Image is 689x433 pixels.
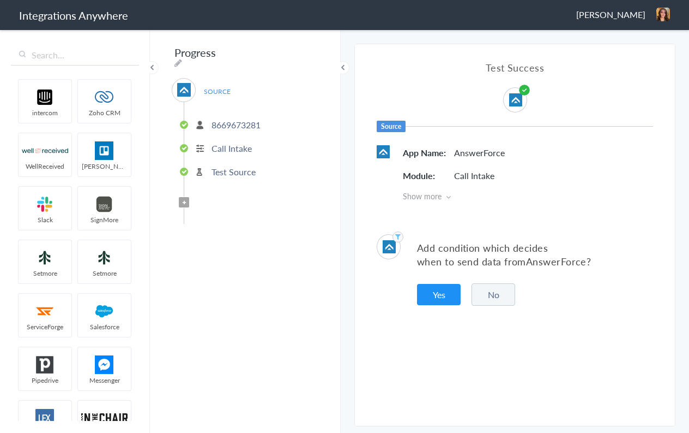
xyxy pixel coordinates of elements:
[81,195,128,213] img: signmore-logo.png
[11,45,139,66] input: Search...
[377,145,390,158] img: af-app-logo.svg
[454,169,494,182] p: Call Intake
[22,195,68,213] img: slack-logo.svg
[22,409,68,428] img: lex-app-logo.svg
[81,141,128,160] img: trello.png
[454,146,505,159] p: AnswerForce
[78,322,131,331] span: Salesforce
[403,169,452,182] h5: Module
[81,302,128,321] img: salesforce-logo.svg
[177,83,191,97] img: af-app-logo.svg
[509,93,522,106] img: af-app-logo.svg
[472,283,515,306] button: No
[81,88,128,106] img: zoho-logo.svg
[403,191,653,201] span: Show more
[78,108,131,117] span: Zoho CRM
[211,142,252,155] p: Call Intake
[576,8,645,21] span: [PERSON_NAME]
[22,141,68,160] img: wr-logo.svg
[22,302,68,321] img: serviceforge-icon.png
[211,165,256,178] p: Test Source
[22,88,68,106] img: intercom-logo.svg
[19,376,71,385] span: Pipedrive
[19,322,71,331] span: ServiceForge
[81,355,128,374] img: FBM.png
[19,8,128,23] h1: Integrations Anywhere
[81,248,128,267] img: setmoreNew.jpg
[22,355,68,374] img: pipedrive.png
[19,162,71,171] span: WellReceived
[19,215,71,224] span: Slack
[78,215,131,224] span: SignMore
[81,409,128,428] img: inch-logo.svg
[377,121,406,132] h6: Source
[19,269,71,278] span: Setmore
[417,284,461,305] button: Yes
[417,241,653,268] p: Add condition which decides when to send data from ?
[211,118,261,131] p: 8669673281
[526,254,587,268] span: AnswerForce
[377,61,653,74] h4: Test Success
[383,240,396,253] img: af-app-logo.svg
[78,269,131,278] span: Setmore
[656,8,670,21] img: aw-image-188.jpeg
[19,108,71,117] span: intercom
[22,248,68,267] img: setmoreNew.jpg
[78,162,131,171] span: [PERSON_NAME]
[196,84,238,99] span: SOURCE
[78,376,131,385] span: Messenger
[403,146,452,159] h5: App Name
